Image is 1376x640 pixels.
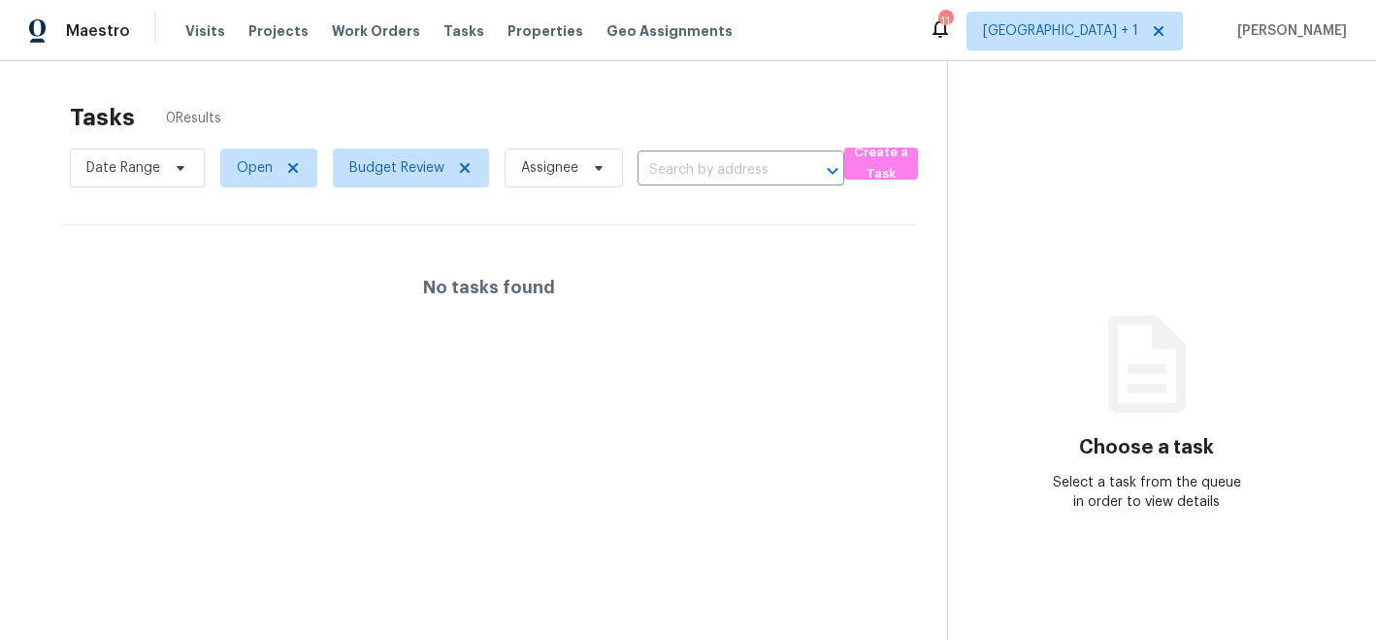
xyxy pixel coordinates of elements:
span: Work Orders [332,21,420,41]
div: Select a task from the queue in order to view details [1048,473,1246,512]
h3: Choose a task [1079,438,1214,457]
input: Search by address [638,155,790,185]
span: [PERSON_NAME] [1229,21,1347,41]
span: Tasks [443,24,484,38]
span: Budget Review [349,158,444,178]
span: Projects [248,21,309,41]
span: Properties [508,21,583,41]
span: Maestro [66,21,130,41]
h4: No tasks found [423,278,555,297]
span: Create a Task [854,142,909,186]
h2: Tasks [70,108,135,127]
span: Visits [185,21,225,41]
span: [GEOGRAPHIC_DATA] + 1 [983,21,1138,41]
button: Open [819,157,846,185]
div: 11 [938,12,952,31]
span: Open [237,158,273,178]
button: Create a Task [844,148,919,180]
span: Date Range [86,158,160,178]
span: Assignee [521,158,578,178]
span: Geo Assignments [606,21,733,41]
span: 0 Results [166,109,221,128]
